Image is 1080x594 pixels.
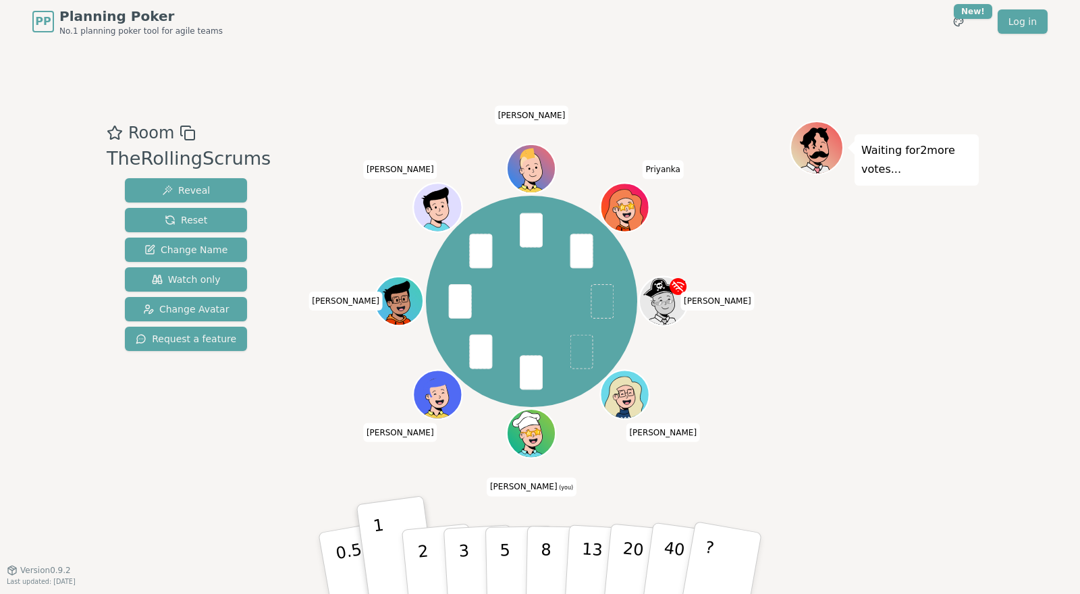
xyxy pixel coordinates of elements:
[125,267,247,292] button: Watch only
[125,238,247,262] button: Change Name
[495,106,569,125] span: Click to change your name
[954,4,992,19] div: New!
[642,161,683,180] span: Click to change your name
[162,184,210,197] span: Reveal
[144,243,227,256] span: Change Name
[32,7,223,36] a: PPPlanning PokerNo.1 planning poker tool for agile teams
[508,410,554,456] button: Click to change your avatar
[59,26,223,36] span: No.1 planning poker tool for agile teams
[487,478,576,497] span: Click to change your name
[107,121,123,145] button: Add as favourite
[558,485,574,491] span: (you)
[946,9,971,34] button: New!
[165,213,207,227] span: Reset
[107,145,271,173] div: TheRollingScrums
[125,208,247,232] button: Reset
[363,423,437,442] span: Click to change your name
[7,565,71,576] button: Version0.9.2
[308,292,383,310] span: Click to change your name
[152,273,221,286] span: Watch only
[125,327,247,351] button: Request a feature
[125,178,247,202] button: Reveal
[125,297,247,321] button: Change Avatar
[136,332,236,346] span: Request a feature
[680,292,755,310] span: Click to change your name
[128,121,174,145] span: Room
[372,516,392,589] p: 1
[861,141,972,179] p: Waiting for 2 more votes...
[143,302,230,316] span: Change Avatar
[363,161,437,180] span: Click to change your name
[59,7,223,26] span: Planning Poker
[626,423,700,442] span: Click to change your name
[7,578,76,585] span: Last updated: [DATE]
[20,565,71,576] span: Version 0.9.2
[998,9,1048,34] a: Log in
[35,13,51,30] span: PP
